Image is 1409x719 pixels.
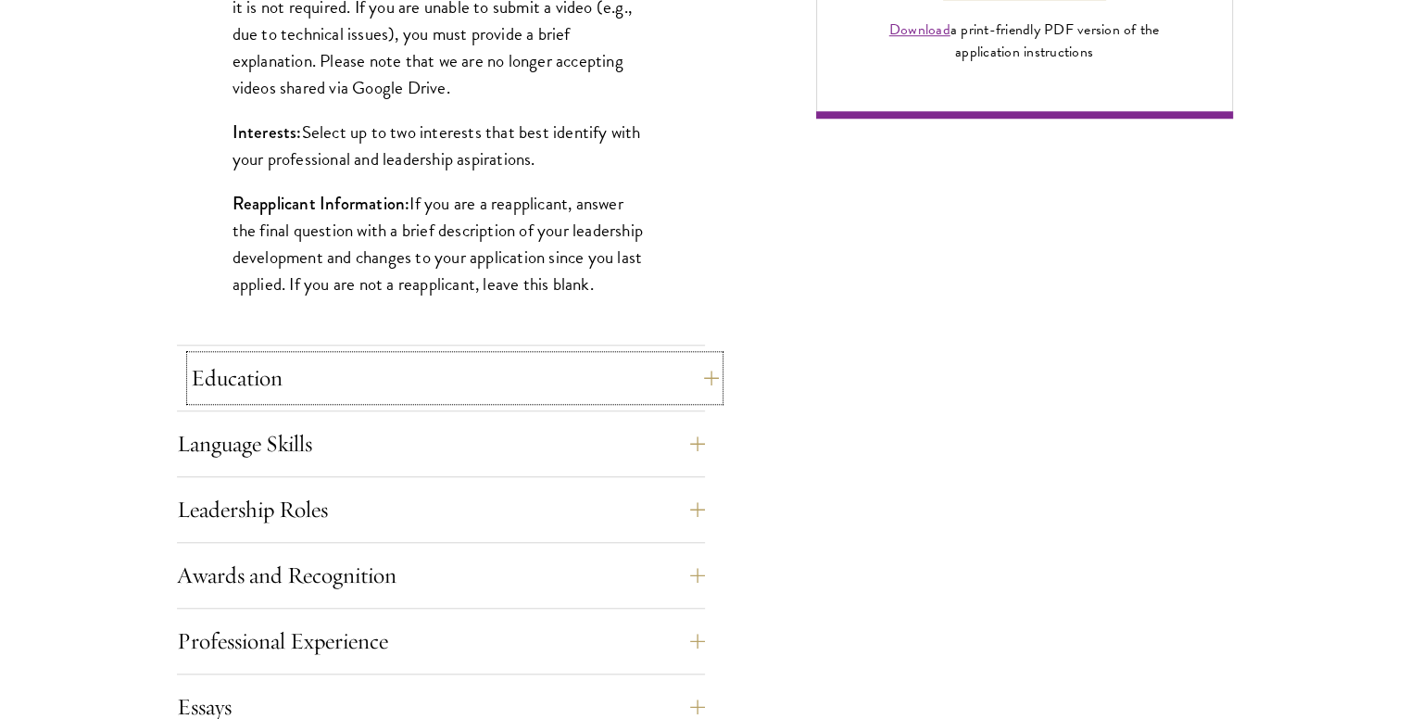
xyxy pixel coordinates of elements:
button: Language Skills [177,422,705,466]
p: If you are a reapplicant, answer the final question with a brief description of your leadership d... [233,190,649,297]
strong: Reapplicant Information: [233,191,410,216]
strong: Interests: [233,120,302,145]
button: Leadership Roles [177,487,705,532]
button: Professional Experience [177,619,705,663]
button: Awards and Recognition [177,553,705,598]
p: Select up to two interests that best identify with your professional and leadership aspirations. [233,119,649,172]
div: a print-friendly PDF version of the application instructions [868,19,1181,63]
a: Download [889,19,950,41]
button: Education [191,356,719,400]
